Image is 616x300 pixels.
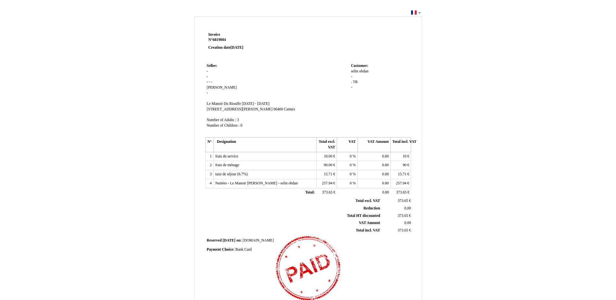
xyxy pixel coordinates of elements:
span: Nuitées - Le Manoir [PERSON_NAME] - selin obdan [215,181,298,185]
span: 0.00 [382,154,389,158]
th: Total incl. VAT [391,138,411,152]
td: 2 [205,161,213,170]
td: % [337,152,358,161]
span: taxe de séjour (6.7%) [215,172,248,176]
span: 373.65 [398,214,408,218]
span: 0.00 [382,190,389,194]
span: Total HT discounted [347,214,380,218]
td: € [316,161,337,170]
span: 0 [350,163,352,167]
span: VAT Amount [359,221,380,225]
strong: N° [208,37,286,43]
span: [DATE] - [DATE] [242,102,270,106]
span: 0.00 [404,221,411,225]
span: 0 [240,123,242,128]
td: € [391,170,411,179]
td: € [316,170,337,179]
span: TR [353,80,358,84]
th: VAT [337,138,358,152]
span: Customer: [351,64,368,68]
td: € [391,161,411,170]
span: 6819084 [213,38,226,42]
td: % [337,161,358,170]
span: - [207,69,208,73]
span: Bank Card [235,247,252,252]
span: 257.94 [322,181,332,185]
span: 0 [350,154,352,158]
td: € [316,188,337,197]
th: Designation [213,138,316,152]
span: 257.94 [396,181,407,185]
span: [PERSON_NAME] [207,85,237,90]
td: € [381,197,412,205]
span: - [209,80,210,84]
span: Invoice [208,32,220,37]
span: Number of Adults : [207,118,236,122]
span: 0 [350,181,352,185]
span: Number of Children : [207,123,240,128]
span: 0.00 [382,163,389,167]
span: selin [351,69,358,73]
span: 3 [237,118,239,122]
span: 0.00 [382,172,389,176]
td: % [337,179,358,188]
span: . [351,80,352,84]
span: Total excl. VAT [356,199,380,203]
span: [DATE] [231,45,243,50]
span: 15.71 [324,172,332,176]
td: 1 [205,152,213,161]
span: Le Manoir Du Riouffe [207,102,241,106]
span: Cannes [284,107,295,111]
td: € [391,188,411,197]
span: 90 [403,163,407,167]
span: 0,00 [404,206,411,210]
td: 3 [205,170,213,179]
span: Reduction [363,206,380,210]
td: % [337,170,358,179]
span: 10 [403,154,407,158]
span: - [351,85,352,90]
span: - [207,80,208,84]
span: on: [236,238,242,243]
span: 373.65 [398,199,408,203]
span: [DOMAIN_NAME] [243,238,274,243]
strong: Creation date [208,45,244,50]
span: frais de ménage [215,163,239,167]
td: 4 [205,179,213,188]
th: Total excl. VAT [316,138,337,152]
span: 373.65 [396,190,407,194]
span: - [211,80,212,84]
span: 373.65 [322,190,333,194]
td: € [391,152,411,161]
td: € [316,152,337,161]
span: 15.71 [398,172,406,176]
td: € [381,227,412,234]
span: 06400 [273,107,283,111]
span: 0 [350,172,352,176]
span: 10.00 [324,154,332,158]
span: Total: [305,190,315,194]
span: Seller: [207,64,217,68]
span: Payment Choice: [207,247,234,252]
span: Reserved [207,238,222,243]
span: [STREET_ADDRESS][PERSON_NAME] [207,107,273,111]
td: € [391,179,411,188]
td: € [381,212,412,219]
span: 90.00 [324,163,332,167]
td: € [316,179,337,188]
span: - [207,75,208,79]
span: [DATE] [223,238,235,243]
span: obdan [359,69,369,73]
span: 373.65 [398,228,408,232]
span: - [207,91,208,95]
span: Total incl. VAT [356,228,380,232]
span: - [351,75,352,79]
span: frais de service [215,154,238,158]
th: VAT Amount [358,138,390,152]
th: N° [205,138,213,152]
span: 0.00 [382,181,389,185]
